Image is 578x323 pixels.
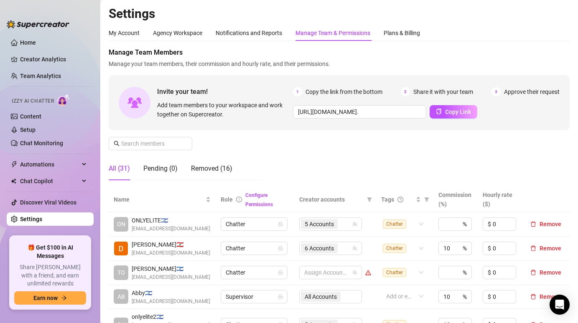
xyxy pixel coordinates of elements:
[383,268,406,277] span: Chatter
[527,243,565,253] button: Remove
[540,221,561,227] span: Remove
[117,292,125,301] span: AB
[301,243,338,253] span: 6 Accounts
[430,105,477,119] button: Copy Link
[299,195,364,204] span: Creator accounts
[20,113,41,120] a: Content
[11,178,16,184] img: Chat Copilot
[478,187,522,212] th: Hourly rate ($)
[114,141,120,146] span: search
[221,196,233,203] span: Role
[132,240,210,249] span: [PERSON_NAME] 🇱🇧
[226,266,283,279] span: Chatter
[305,220,334,229] span: 5 Accounts
[384,28,420,38] div: Plans & Billing
[109,6,570,22] h2: Settings
[278,270,283,275] span: lock
[530,245,536,251] span: delete
[117,268,125,277] span: TO
[153,28,202,38] div: Agency Workspace
[352,246,357,251] span: team
[109,28,140,38] div: My Account
[157,101,290,119] span: Add team members to your workspace and work together on Supercreator.
[527,267,565,278] button: Remove
[157,86,293,97] span: Invite your team!
[114,195,204,204] span: Name
[504,87,560,96] span: Approve their request
[132,264,210,273] span: [PERSON_NAME] 🇮🇱
[11,161,18,168] span: thunderbolt
[236,197,242,202] span: info-circle
[301,219,338,229] span: 5 Accounts
[540,269,561,276] span: Remove
[216,28,282,38] div: Notifications and Reports
[132,249,210,257] span: [EMAIL_ADDRESS][DOMAIN_NAME]
[226,218,283,230] span: Chatter
[293,87,302,96] span: 1
[424,197,429,202] span: filter
[20,126,36,133] a: Setup
[540,293,561,300] span: Remove
[413,87,473,96] span: Share it with your team
[226,290,283,303] span: Supervisor
[365,193,374,206] span: filter
[109,164,130,174] div: All (31)
[352,222,357,227] span: team
[352,270,357,275] span: team
[20,140,63,146] a: Chat Monitoring
[226,242,283,255] span: Chatter
[305,244,334,253] span: 6 Accounts
[132,273,210,281] span: [EMAIL_ADDRESS][DOMAIN_NAME]
[445,109,471,115] span: Copy Link
[401,87,410,96] span: 2
[132,312,211,321] span: onlyelite2 🇮🇱
[132,288,210,298] span: Abby 🇮🇱
[397,197,403,202] span: question-circle
[365,270,371,275] span: warning
[57,94,70,106] img: AI Chatter
[14,291,86,305] button: Earn nowarrow-right
[109,48,570,58] span: Manage Team Members
[114,242,128,255] img: Dana Roz
[109,59,570,68] span: Manage your team members, their commission and hourly rate, and their permissions.
[14,244,86,260] span: 🎁 Get $100 in AI Messages
[121,139,181,148] input: Search members
[132,216,210,225] span: ONLYELITE 🇮🇱
[381,195,394,204] span: Tags
[530,294,536,300] span: delete
[20,53,87,66] a: Creator Analytics
[278,294,283,299] span: lock
[527,219,565,229] button: Remove
[436,109,442,114] span: copy
[61,295,67,301] span: arrow-right
[20,199,76,206] a: Discover Viral Videos
[530,270,536,275] span: delete
[132,298,210,305] span: [EMAIL_ADDRESS][DOMAIN_NAME]
[530,221,536,227] span: delete
[7,20,69,28] img: logo-BBDzfeDw.svg
[143,164,178,174] div: Pending (0)
[433,187,478,212] th: Commission (%)
[383,220,406,229] span: Chatter
[245,192,273,207] a: Configure Permissions
[132,225,210,233] span: [EMAIL_ADDRESS][DOMAIN_NAME]
[295,28,370,38] div: Manage Team & Permissions
[527,292,565,302] button: Remove
[423,193,431,206] span: filter
[20,73,61,79] a: Team Analytics
[306,87,382,96] span: Copy the link from the bottom
[383,244,406,253] span: Chatter
[33,295,58,301] span: Earn now
[367,197,372,202] span: filter
[20,174,79,188] span: Chat Copilot
[191,164,232,174] div: Removed (16)
[109,187,216,212] th: Name
[20,216,42,222] a: Settings
[550,295,570,315] div: Open Intercom Messenger
[491,87,501,96] span: 3
[117,220,125,229] span: ON
[278,246,283,251] span: lock
[540,245,561,252] span: Remove
[14,263,86,288] span: Share [PERSON_NAME] with a friend, and earn unlimited rewards
[278,222,283,227] span: lock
